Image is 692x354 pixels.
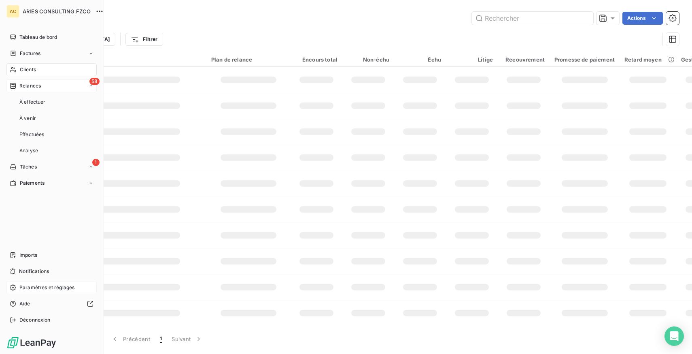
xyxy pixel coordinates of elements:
[19,131,45,138] span: Effectuées
[89,78,100,85] span: 58
[125,33,163,46] button: Filtrer
[6,297,97,310] a: Aide
[20,163,37,171] span: Tâches
[451,56,493,63] div: Litige
[19,34,57,41] span: Tableau de bord
[347,56,389,63] div: Non-échu
[19,98,46,106] span: À effectuer
[503,56,545,63] div: Recouvrement
[664,326,684,346] div: Open Intercom Messenger
[155,331,167,348] button: 1
[23,8,91,15] span: ARIES CONSULTING FZCO
[6,5,19,18] div: AC
[19,147,38,154] span: Analyse
[6,336,57,349] img: Logo LeanPay
[167,331,208,348] button: Suivant
[622,12,663,25] button: Actions
[472,12,593,25] input: Rechercher
[19,300,30,307] span: Aide
[20,179,45,187] span: Paiements
[19,115,36,122] span: À venir
[399,56,441,63] div: Échu
[19,252,37,259] span: Imports
[20,50,40,57] span: Factures
[106,331,155,348] button: Précédent
[92,159,100,166] span: 1
[554,56,615,63] div: Promesse de paiement
[19,316,51,324] span: Déconnexion
[295,56,338,63] div: Encours total
[19,268,49,275] span: Notifications
[19,82,41,90] span: Relances
[20,66,36,73] span: Clients
[211,56,286,63] div: Plan de relance
[19,284,74,291] span: Paramètres et réglages
[624,56,671,63] div: Retard moyen
[160,335,162,343] span: 1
